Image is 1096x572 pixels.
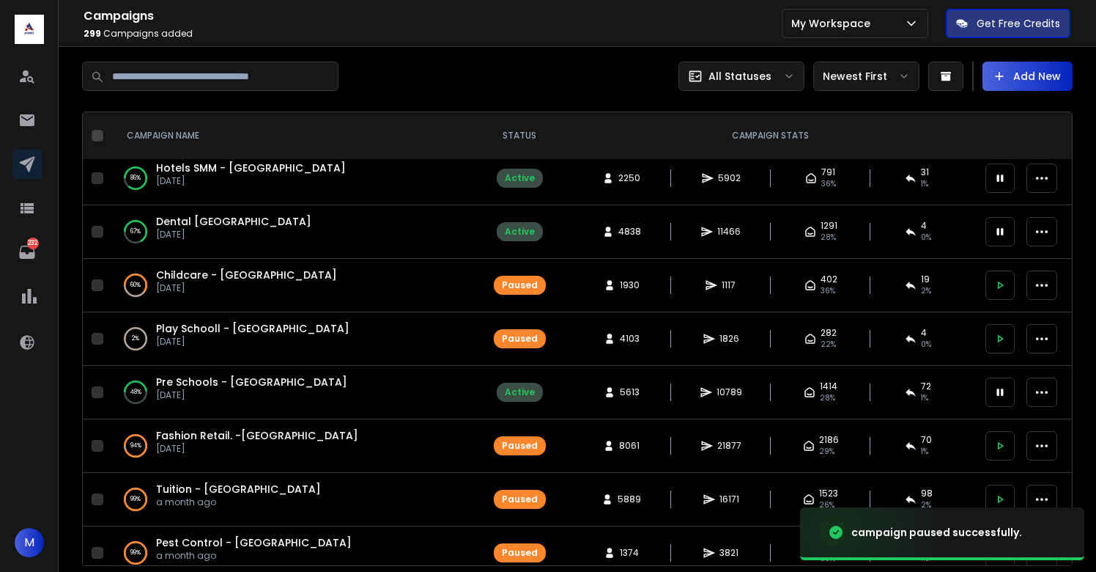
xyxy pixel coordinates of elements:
[130,171,141,186] p: 86 %
[130,492,141,507] p: 99 %
[109,366,475,419] td: 48%Pre Schools - [GEOGRAPHIC_DATA][DATE]
[156,161,346,175] span: Hotels SMM - [GEOGRAPHIC_DATA]
[620,333,640,345] span: 4103
[722,279,736,291] span: 1117
[982,62,1073,91] button: Add New
[921,285,931,297] span: 2 %
[717,440,741,452] span: 21877
[921,381,931,392] span: 72
[708,69,771,84] p: All Statuses
[620,279,640,291] span: 1930
[791,16,876,31] p: My Workspace
[84,7,782,25] h1: Campaigns
[618,226,641,238] span: 4838
[156,550,352,562] p: a month ago
[130,546,141,560] p: 99 %
[821,166,835,178] span: 791
[15,528,44,557] button: M
[156,389,347,401] p: [DATE]
[505,386,535,398] div: Active
[719,494,739,505] span: 16171
[156,282,337,294] p: [DATE]
[109,112,475,160] th: CAMPAIGN NAME
[921,434,932,446] span: 70
[130,278,141,293] p: 60 %
[921,166,929,178] span: 31
[921,488,933,499] span: 98
[502,494,538,505] div: Paused
[719,333,739,345] span: 1826
[821,285,835,297] span: 36 %
[820,381,837,392] span: 1414
[156,336,349,348] p: [DATE]
[109,259,475,312] td: 60%Childcare - [GEOGRAPHIC_DATA][DATE]
[27,238,39,249] p: 232
[618,494,641,505] span: 5889
[502,333,538,345] div: Paused
[921,178,928,190] span: 1 %
[921,392,928,404] span: 1 %
[717,226,741,238] span: 11466
[851,525,1022,540] div: campaign paused successfully.
[109,419,475,473] td: 94%Fashion Retail. -[GEOGRAPHIC_DATA][DATE]
[502,440,538,452] div: Paused
[620,547,639,559] span: 1374
[156,535,352,550] a: Pest Control - [GEOGRAPHIC_DATA]
[130,439,141,453] p: 94 %
[619,440,640,452] span: 8061
[156,321,349,336] span: Play Schooll - [GEOGRAPHIC_DATA]
[502,279,538,291] div: Paused
[130,385,141,400] p: 48 %
[946,9,1070,38] button: Get Free Credits
[156,496,321,508] p: a month ago
[717,386,742,398] span: 10789
[132,331,139,346] p: 2 %
[618,172,640,184] span: 2250
[821,339,836,351] span: 22 %
[819,488,838,499] span: 1523
[718,172,741,184] span: 5902
[821,274,837,285] span: 402
[15,15,44,44] img: logo
[156,229,311,241] p: [DATE]
[130,224,141,239] p: 67 %
[156,268,337,282] a: Childcare - [GEOGRAPHIC_DATA]
[505,172,535,184] div: Active
[821,232,836,243] span: 28 %
[84,27,101,40] span: 299
[502,547,538,559] div: Paused
[921,232,931,243] span: 0 %
[820,392,835,404] span: 28 %
[109,205,475,259] td: 67%Dental [GEOGRAPHIC_DATA][DATE]
[921,274,930,285] span: 19
[156,443,358,455] p: [DATE]
[505,226,535,238] div: Active
[156,175,346,187] p: [DATE]
[156,482,321,496] a: Tuition - [GEOGRAPHIC_DATA]
[819,446,834,458] span: 29 %
[977,16,1060,31] p: Get Free Credits
[821,220,837,232] span: 1291
[719,547,738,559] span: 3821
[921,446,928,458] span: 1 %
[156,375,347,389] a: Pre Schools - [GEOGRAPHIC_DATA]
[109,473,475,527] td: 99%Tuition - [GEOGRAPHIC_DATA]a month ago
[821,178,836,190] span: 36 %
[475,112,563,160] th: STATUS
[921,339,931,351] span: 0 %
[156,214,311,229] a: Dental [GEOGRAPHIC_DATA]
[563,112,977,160] th: CAMPAIGN STATS
[12,238,42,267] a: 232
[921,327,927,339] span: 4
[821,327,837,339] span: 282
[921,220,927,232] span: 4
[109,312,475,366] td: 2%Play Schooll - [GEOGRAPHIC_DATA][DATE]
[109,152,475,205] td: 86%Hotels SMM - [GEOGRAPHIC_DATA][DATE]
